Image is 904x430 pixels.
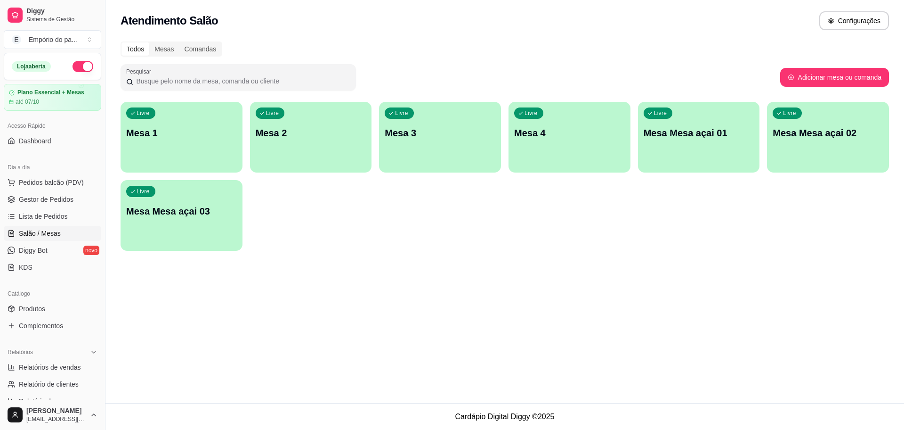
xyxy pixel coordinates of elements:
[19,397,76,406] span: Relatório de mesas
[4,318,101,333] a: Complementos
[133,76,350,86] input: Pesquisar
[379,102,501,173] button: LivreMesa 3
[19,136,51,146] span: Dashboard
[4,209,101,224] a: Lista de Pedidos
[105,403,904,430] footer: Cardápio Digital Diggy © 2025
[149,42,179,56] div: Mesas
[767,102,889,173] button: LivreMesa Mesa açai 02
[4,160,101,175] div: Dia a dia
[250,102,372,173] button: LivreMesa 2
[256,126,366,140] p: Mesa 2
[121,42,149,56] div: Todos
[19,304,45,314] span: Produtos
[4,404,101,426] button: [PERSON_NAME][EMAIL_ADDRESS][DOMAIN_NAME]
[8,348,33,356] span: Relatórios
[17,89,84,96] article: Plano Essencial + Mesas
[4,286,101,301] div: Catálogo
[783,109,796,117] p: Livre
[19,195,73,204] span: Gestor de Pedidos
[4,133,101,149] a: Dashboard
[19,178,84,187] span: Pedidos balcão (PDV)
[19,229,61,238] span: Salão / Mesas
[126,126,237,140] p: Mesa 1
[73,61,93,72] button: Alterar Status
[121,180,242,251] button: LivreMesa Mesa açai 03
[19,246,48,255] span: Diggy Bot
[4,30,101,49] button: Select a team
[514,126,625,140] p: Mesa 4
[126,205,237,218] p: Mesa Mesa açai 03
[780,68,889,87] button: Adicionar mesa ou comanda
[395,109,408,117] p: Livre
[12,61,51,72] div: Loja aberta
[4,360,101,375] a: Relatórios de vendas
[4,301,101,316] a: Produtos
[4,226,101,241] a: Salão / Mesas
[4,84,101,111] a: Plano Essencial + Mesasaté 07/10
[508,102,630,173] button: LivreMesa 4
[121,13,218,28] h2: Atendimento Salão
[266,109,279,117] p: Livre
[4,175,101,190] button: Pedidos balcão (PDV)
[644,126,754,140] p: Mesa Mesa açai 01
[385,126,495,140] p: Mesa 3
[4,243,101,258] a: Diggy Botnovo
[29,35,77,44] div: Empório do pa ...
[26,407,86,415] span: [PERSON_NAME]
[19,212,68,221] span: Lista de Pedidos
[819,11,889,30] button: Configurações
[525,109,538,117] p: Livre
[137,188,150,195] p: Livre
[4,394,101,409] a: Relatório de mesas
[4,377,101,392] a: Relatório de clientes
[179,42,222,56] div: Comandas
[26,415,86,423] span: [EMAIL_ADDRESS][DOMAIN_NAME]
[19,263,32,272] span: KDS
[12,35,21,44] span: E
[773,126,883,140] p: Mesa Mesa açai 02
[26,7,97,16] span: Diggy
[19,380,79,389] span: Relatório de clientes
[4,118,101,133] div: Acesso Rápido
[137,109,150,117] p: Livre
[19,321,63,331] span: Complementos
[638,102,760,173] button: LivreMesa Mesa açai 01
[4,192,101,207] a: Gestor de Pedidos
[26,16,97,23] span: Sistema de Gestão
[19,363,81,372] span: Relatórios de vendas
[126,67,154,75] label: Pesquisar
[654,109,667,117] p: Livre
[4,260,101,275] a: KDS
[16,98,39,106] article: até 07/10
[121,102,242,173] button: LivreMesa 1
[4,4,101,26] a: DiggySistema de Gestão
